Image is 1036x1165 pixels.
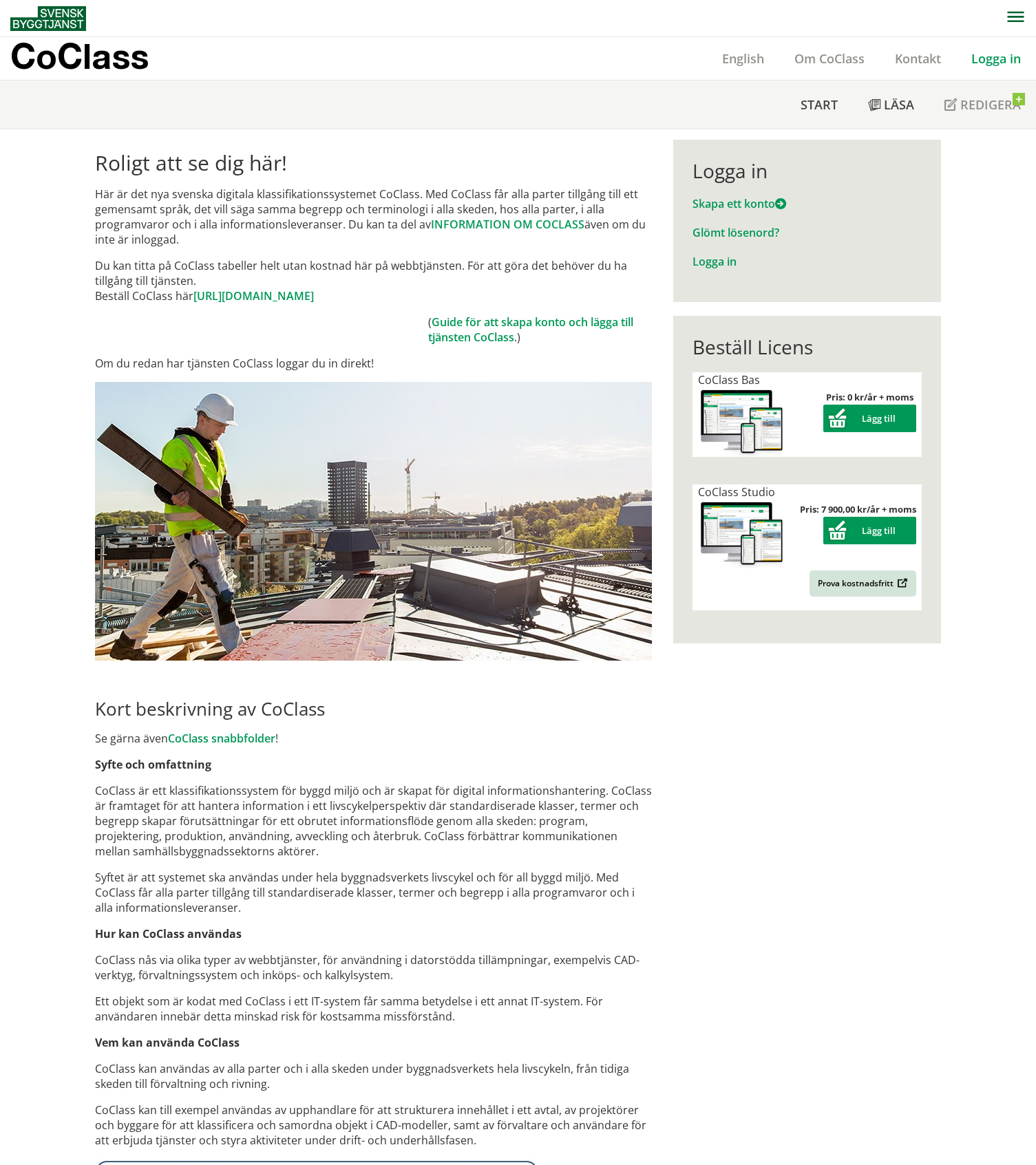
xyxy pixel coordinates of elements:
img: coclass-license.jpg [698,387,786,457]
a: Läsa [853,81,929,129]
img: Svensk Byggtjänst [10,6,86,31]
span: Start [801,96,838,113]
a: CoClass snabbfolder [168,731,275,746]
img: coclass-license.jpg [698,500,786,569]
span: Läsa [884,96,914,113]
div: Beställ Licens [693,335,922,359]
a: Kontakt [880,50,956,67]
a: Guide för att skapa konto och lägga till tjänsten CoClass [428,314,633,345]
p: Syftet är att systemet ska användas under hela byggnadsverkets livscykel och för all byggd miljö.... [95,870,652,915]
strong: Vem kan använda CoClass [95,1035,240,1050]
a: Lägg till [823,524,916,537]
a: Lägg till [823,412,916,425]
a: INFORMATION OM COCLASS [431,217,584,232]
a: Prova kostnadsfritt [810,570,916,597]
strong: Syfte och omfattning [95,757,211,772]
p: CoClass kan användas av alla parter och i alla skeden under byggnadsverkets hela livscykeln, från... [95,1061,652,1091]
a: [URL][DOMAIN_NAME] [193,288,314,303]
strong: Pris: 0 kr/år + moms [826,391,913,403]
a: Om CoClass [779,50,880,67]
span: CoClass Bas [698,372,760,387]
span: CoClass Studio [698,484,775,500]
p: Se gärna även ! [95,731,652,746]
h2: Kort beskrivning av CoClass [95,698,652,720]
a: Skapa ett konto [693,196,786,211]
a: English [707,50,779,67]
strong: Hur kan CoClass användas [95,926,242,941]
p: CoClass kan till exempel användas av upphandlare för att strukturera innehållet i ett avtal, av p... [95,1102,652,1148]
td: ( .) [428,314,652,345]
div: Logga in [693,159,922,182]
p: Ett objekt som är kodat med CoClass i ett IT-system får samma betydelse i ett annat IT-system. Fö... [95,994,652,1024]
a: Start [785,81,853,129]
p: CoClass nås via olika typer av webbtjänster, för användning i datorstödda tillämpningar, exempelv... [95,952,652,983]
p: Här är det nya svenska digitala klassifikationssystemet CoClass. Med CoClass får alla parter till... [95,186,652,247]
p: Du kan titta på CoClass tabeller helt utan kostnad här på webbtjänsten. För att göra det behöver ... [95,258,652,303]
a: Logga in [693,254,737,269]
p: Om du redan har tjänsten CoClass loggar du in direkt! [95,356,652,371]
a: Glömt lösenord? [693,225,779,240]
button: Lägg till [823,517,916,544]
p: CoClass är ett klassifikationssystem för byggd miljö och är skapat för digital informationshanter... [95,783,652,859]
strong: Pris: 7 900,00 kr/år + moms [800,503,916,515]
h1: Roligt att se dig här! [95,151,652,175]
img: Outbound.png [895,578,908,588]
button: Lägg till [823,405,916,432]
a: Logga in [956,50,1036,67]
p: CoClass [10,48,149,64]
img: login.jpg [95,382,652,661]
a: CoClass [10,37,178,80]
